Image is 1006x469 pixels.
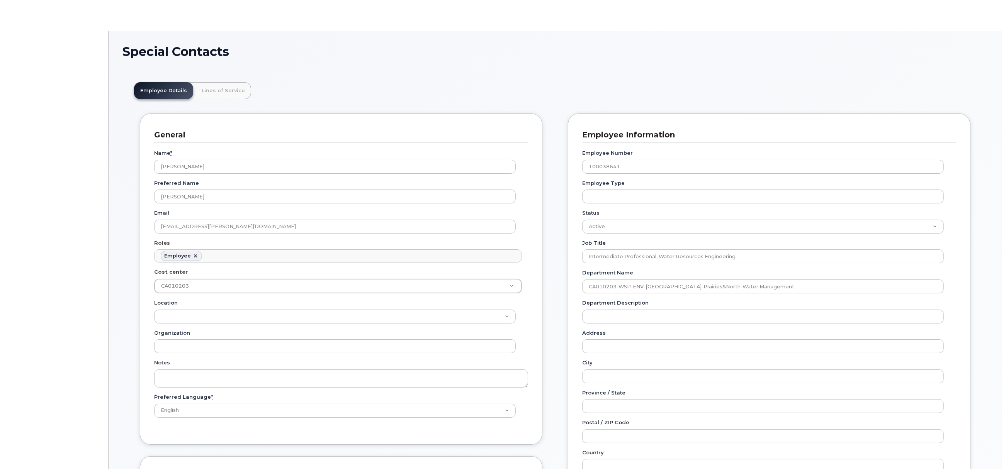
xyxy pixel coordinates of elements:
[582,130,950,140] h3: Employee Information
[155,279,522,293] a: CA010203
[582,209,600,217] label: Status
[582,329,606,337] label: Address
[582,389,625,396] label: Province / State
[582,149,633,157] label: Employee Number
[154,359,170,366] label: Notes
[582,419,629,426] label: Postal / ZIP Code
[170,150,172,156] abbr: required
[154,130,522,140] h3: General
[161,283,189,289] span: CA010203
[582,179,625,187] label: Employee Type
[582,269,633,276] label: Department Name
[154,268,188,276] label: Cost center
[134,82,193,99] a: Employee Details
[582,359,593,366] label: City
[211,394,213,400] abbr: required
[154,329,190,337] label: Organization
[154,179,199,187] label: Preferred Name
[154,149,172,157] label: Name
[154,299,178,306] label: Location
[582,449,604,456] label: Country
[164,253,191,259] div: Employee
[154,393,213,401] label: Preferred Language
[154,209,169,217] label: Email
[122,45,988,58] h1: Special Contacts
[154,239,170,247] label: Roles
[195,82,251,99] a: Lines of Service
[582,239,606,247] label: Job Title
[582,299,649,306] label: Department Description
